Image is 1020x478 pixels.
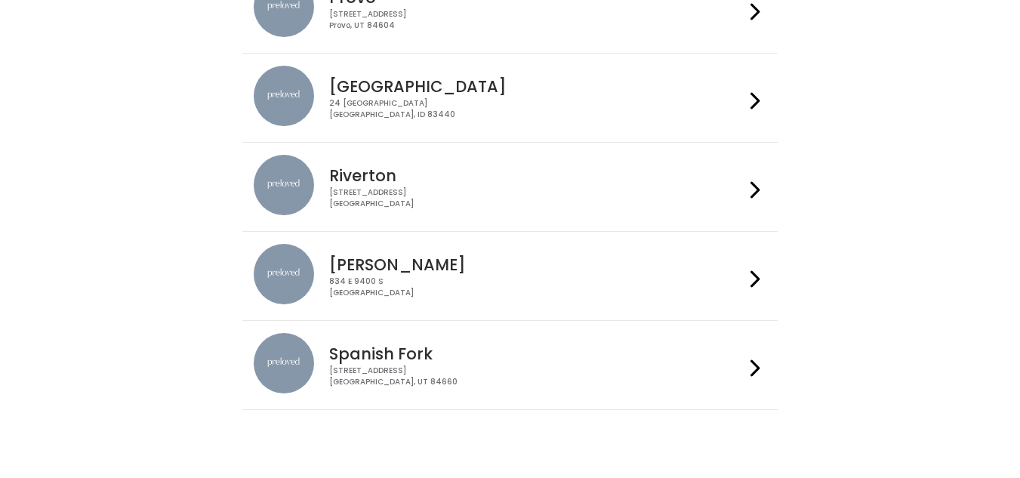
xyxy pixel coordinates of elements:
[254,155,314,215] img: preloved location
[254,244,766,308] a: preloved location [PERSON_NAME] 834 E 9400 S[GEOGRAPHIC_DATA]
[329,167,744,184] h4: Riverton
[329,9,744,31] div: [STREET_ADDRESS] Provo, UT 84604
[329,365,744,387] div: [STREET_ADDRESS] [GEOGRAPHIC_DATA], UT 84660
[254,333,766,397] a: preloved location Spanish Fork [STREET_ADDRESS][GEOGRAPHIC_DATA], UT 84660
[254,66,766,130] a: preloved location [GEOGRAPHIC_DATA] 24 [GEOGRAPHIC_DATA][GEOGRAPHIC_DATA], ID 83440
[329,187,744,209] div: [STREET_ADDRESS] [GEOGRAPHIC_DATA]
[329,98,744,120] div: 24 [GEOGRAPHIC_DATA] [GEOGRAPHIC_DATA], ID 83440
[329,256,744,273] h4: [PERSON_NAME]
[254,333,314,393] img: preloved location
[254,244,314,304] img: preloved location
[329,276,744,298] div: 834 E 9400 S [GEOGRAPHIC_DATA]
[329,78,744,95] h4: [GEOGRAPHIC_DATA]
[254,66,314,126] img: preloved location
[329,345,744,362] h4: Spanish Fork
[254,155,766,219] a: preloved location Riverton [STREET_ADDRESS][GEOGRAPHIC_DATA]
